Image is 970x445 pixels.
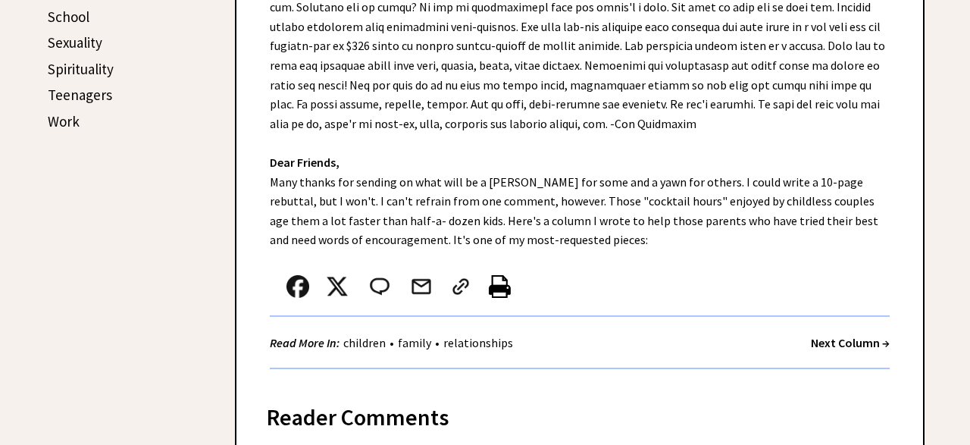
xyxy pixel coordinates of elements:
[48,112,80,130] a: Work
[449,275,472,298] img: link_02.png
[270,334,517,353] div: • •
[339,335,390,350] a: children
[811,335,890,350] a: Next Column →
[48,60,114,78] a: Spirituality
[367,275,393,298] img: message_round%202.png
[440,335,517,350] a: relationships
[326,275,349,298] img: x_small.png
[270,155,339,170] strong: Dear Friends,
[489,275,511,298] img: printer%20icon.png
[394,335,435,350] a: family
[48,86,112,104] a: Teenagers
[267,401,893,425] div: Reader Comments
[410,275,433,298] img: mail.png
[48,33,102,52] a: Sexuality
[286,275,309,298] img: facebook.png
[48,8,89,26] a: School
[270,335,339,350] strong: Read More In:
